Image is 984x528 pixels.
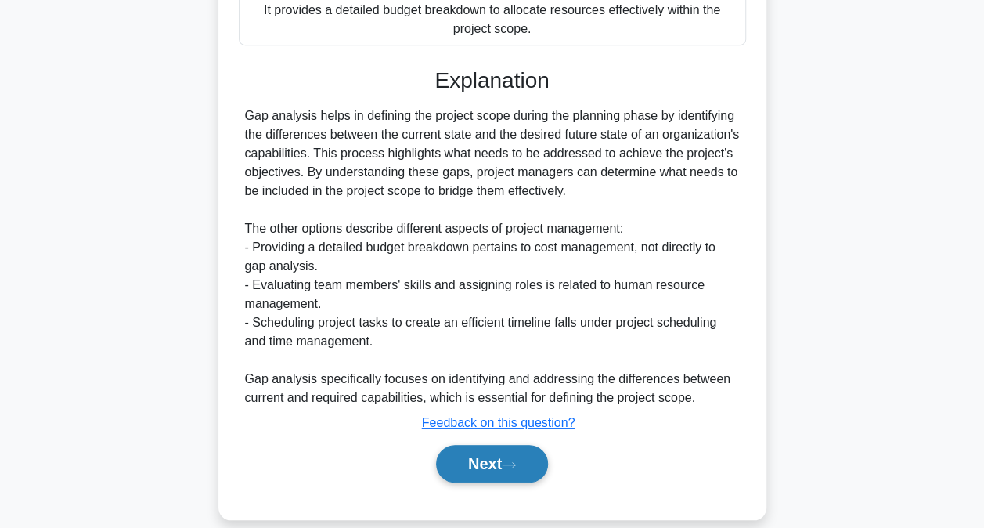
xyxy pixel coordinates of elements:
h3: Explanation [248,67,737,94]
a: Feedback on this question? [422,416,575,429]
button: Next [436,445,548,483]
div: Gap analysis helps in defining the project scope during the planning phase by identifying the dif... [245,107,740,407]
